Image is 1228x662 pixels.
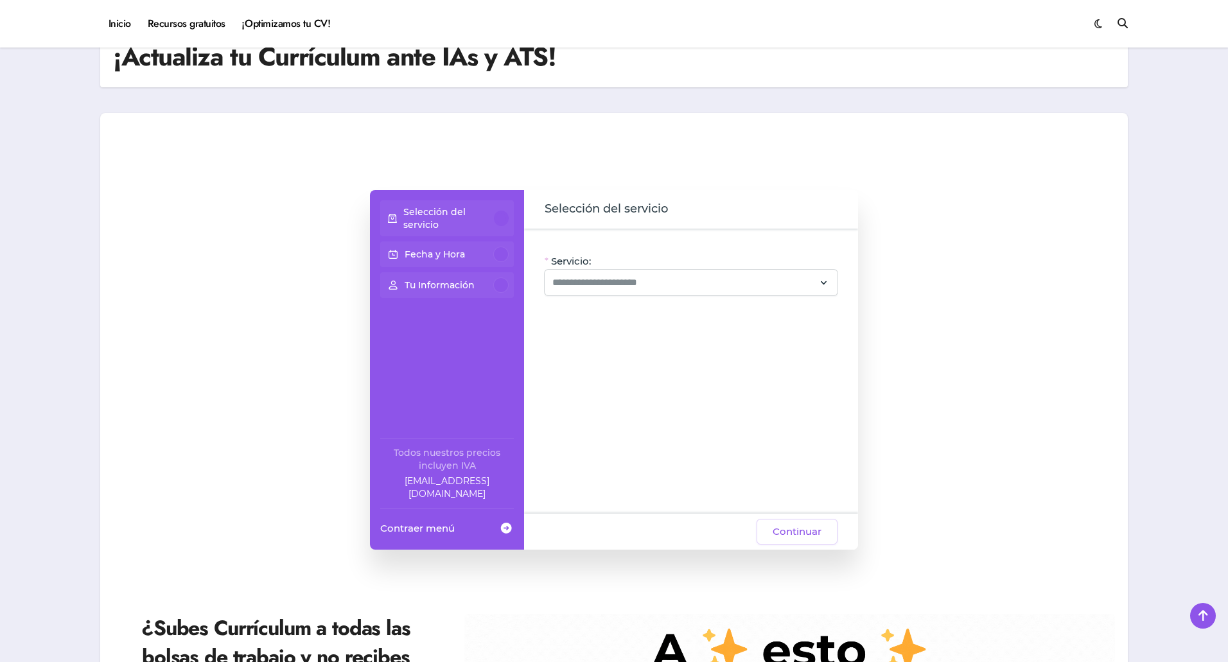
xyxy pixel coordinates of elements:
span: Selección del servicio [545,200,668,218]
a: ¡Optimizamos tu CV! [234,6,338,41]
span: Contraer menú [380,521,455,535]
a: Inicio [100,6,139,41]
div: Todos nuestros precios incluyen IVA [380,446,514,472]
p: Fecha y Hora [405,248,465,261]
h1: ¡Actualiza tu Currículum ante IAs y ATS! [113,39,556,74]
p: Selección del servicio [403,205,495,231]
p: Tu Información [405,279,475,292]
a: Company email: ayuda@elhadadelasvacantes.com [380,475,514,500]
span: Continuar [773,524,821,539]
a: Recursos gratuitos [139,6,234,41]
button: Continuar [757,519,838,544]
span: Servicio: [551,255,591,268]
